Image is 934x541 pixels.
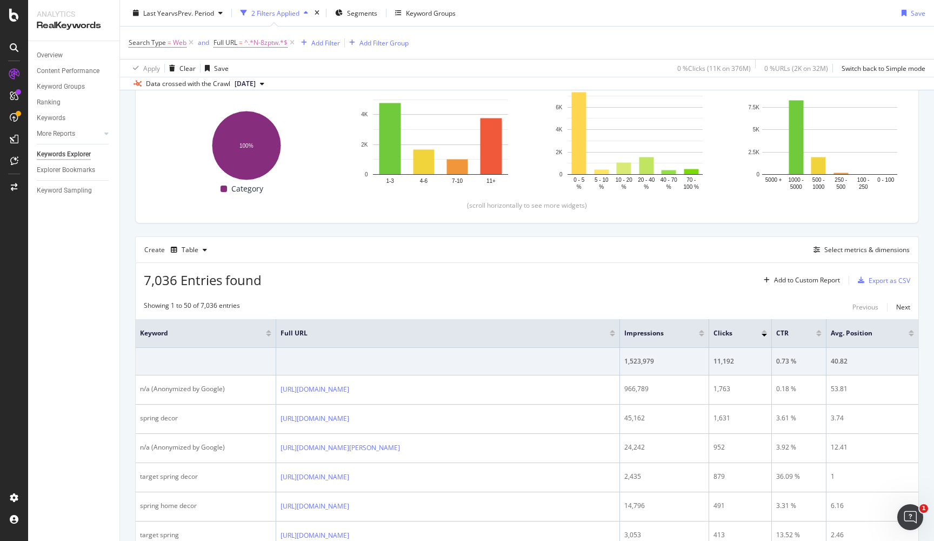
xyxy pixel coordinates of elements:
div: 13.52 % [776,530,822,540]
div: Keyword Groups [406,8,456,17]
div: A chart. [356,79,525,192]
a: Keywords Explorer [37,149,112,160]
button: Export as CSV [853,272,910,289]
div: 36.09 % [776,472,822,481]
svg: A chart. [745,79,914,192]
div: 3.31 % [776,501,822,511]
text: 11+ [486,178,496,184]
button: Save [201,60,229,77]
span: 1 [919,504,928,513]
span: Keyword [140,328,250,338]
div: 1,523,979 [624,357,704,366]
text: 4-6 [420,178,428,184]
a: Content Performance [37,65,112,77]
text: 100% [239,143,253,149]
div: Switch back to Simple mode [842,63,925,72]
text: 7-10 [452,178,463,184]
text: 0 - 5 [573,177,584,183]
span: vs Prev. Period [171,8,214,17]
a: [URL][DOMAIN_NAME] [281,530,349,541]
a: Keywords [37,113,112,124]
div: Next [896,302,910,312]
div: Select metrics & dimensions [824,245,910,254]
svg: A chart. [162,105,330,182]
span: Avg. Position [831,328,892,338]
text: 0 - 100 [877,177,895,183]
div: Overview [37,50,63,61]
button: Previous [852,301,878,314]
div: Add Filter Group [359,38,409,47]
a: [URL][DOMAIN_NAME] [281,501,349,512]
button: Clear [165,60,196,77]
div: 0 % Clicks ( 11K on 376M ) [677,63,751,72]
div: Explorer Bookmarks [37,164,95,176]
div: times [312,8,322,18]
div: Create [144,241,211,259]
text: 40 - 70 [661,177,678,183]
div: Add to Custom Report [774,277,840,283]
button: Add to Custom Report [759,272,840,289]
div: 40.82 [831,357,914,366]
div: target spring [140,530,271,540]
div: Keyword Sampling [37,185,92,196]
button: Next [896,301,910,314]
a: Explorer Bookmarks [37,164,112,176]
div: 3.92 % [776,443,822,452]
text: 5K [753,127,760,133]
div: n/a (Anonymized by Google) [140,384,271,394]
a: Ranking [37,97,112,108]
a: Overview [37,50,112,61]
div: Analytics [37,9,111,19]
div: Add Filter [311,38,340,47]
a: [URL][DOMAIN_NAME] [281,472,349,483]
span: Clicks [713,328,745,338]
span: Full URL [281,328,593,338]
div: Content Performance [37,65,99,77]
div: 1,763 [713,384,767,394]
span: Segments [347,8,377,17]
div: 491 [713,501,767,511]
div: 11,192 [713,357,767,366]
div: 0.18 % [776,384,822,394]
button: Switch back to Simple mode [837,60,925,77]
button: Add Filter Group [345,36,409,49]
div: Previous [852,302,878,312]
span: Search Type [129,38,166,47]
div: 2.46 [831,530,914,540]
div: 12.41 [831,443,914,452]
text: 100 - [857,177,870,183]
span: Last Year [143,8,171,17]
span: 7,036 Entries found [144,271,262,289]
div: Keywords [37,113,65,124]
a: [URL][DOMAIN_NAME][PERSON_NAME] [281,443,400,453]
text: % [622,184,626,190]
svg: A chart. [551,79,719,192]
div: 53.81 [831,384,914,394]
span: Impressions [624,328,683,338]
div: 413 [713,530,767,540]
button: and [198,37,209,48]
div: Keywords Explorer [37,149,91,160]
div: (scroll horizontally to see more widgets) [149,201,905,210]
span: = [168,38,171,47]
text: 0 [365,171,368,177]
button: Last YearvsPrev. Period [129,4,227,22]
text: 7.5K [748,104,759,110]
text: 5000 + [765,177,782,183]
text: 10 - 20 [616,177,633,183]
div: 2,435 [624,472,704,481]
div: 879 [713,472,767,481]
button: Keyword Groups [391,4,460,22]
span: 2025 Sep. 15th [235,79,256,89]
span: Category [231,182,263,195]
text: 0 [559,171,563,177]
span: CTR [776,328,800,338]
button: Table [166,241,211,259]
div: Clear [179,63,196,72]
div: Save [911,8,925,17]
button: [DATE] [230,77,269,90]
a: [URL][DOMAIN_NAME] [281,384,349,395]
iframe: Intercom live chat [897,504,923,530]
